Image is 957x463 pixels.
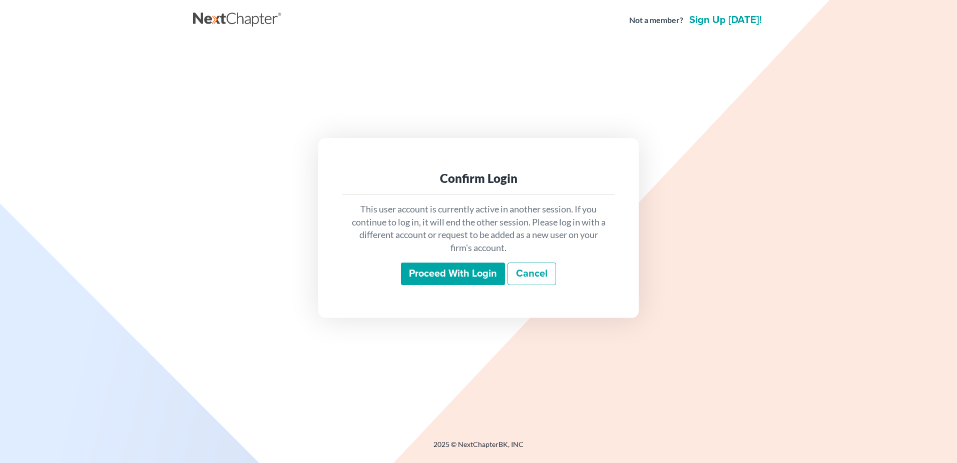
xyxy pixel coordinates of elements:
[350,170,607,186] div: Confirm Login
[193,439,764,457] div: 2025 © NextChapterBK, INC
[687,15,764,25] a: Sign up [DATE]!
[401,263,505,286] input: Proceed with login
[350,203,607,255] p: This user account is currently active in another session. If you continue to log in, it will end ...
[508,263,556,286] a: Cancel
[629,15,683,26] strong: Not a member?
